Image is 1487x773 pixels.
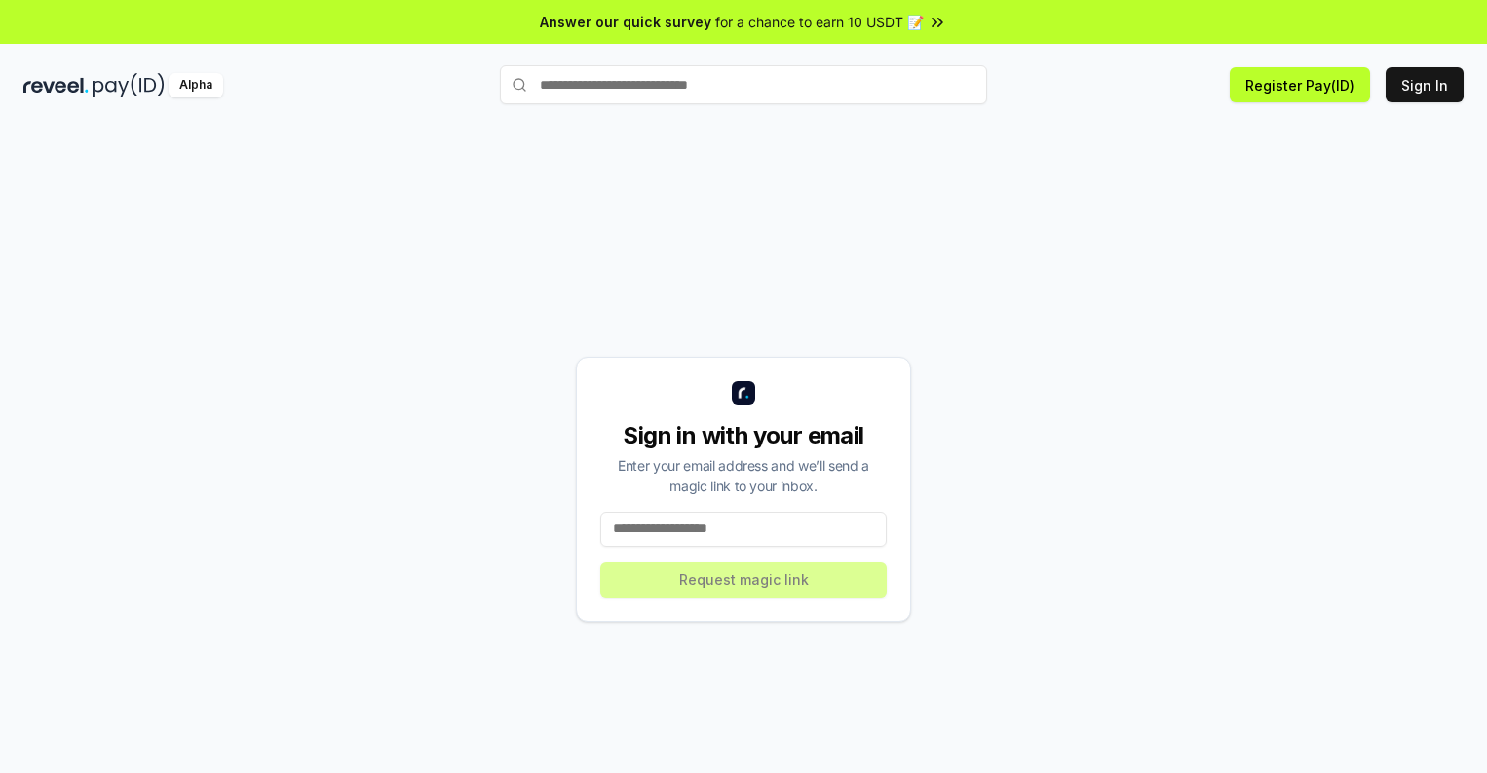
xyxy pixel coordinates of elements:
div: Sign in with your email [600,420,887,451]
div: Enter your email address and we’ll send a magic link to your inbox. [600,455,887,496]
button: Register Pay(ID) [1230,67,1370,102]
button: Sign In [1386,67,1464,102]
img: reveel_dark [23,73,89,97]
img: pay_id [93,73,165,97]
img: logo_small [732,381,755,405]
span: Answer our quick survey [540,12,711,32]
span: for a chance to earn 10 USDT 📝 [715,12,924,32]
div: Alpha [169,73,223,97]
